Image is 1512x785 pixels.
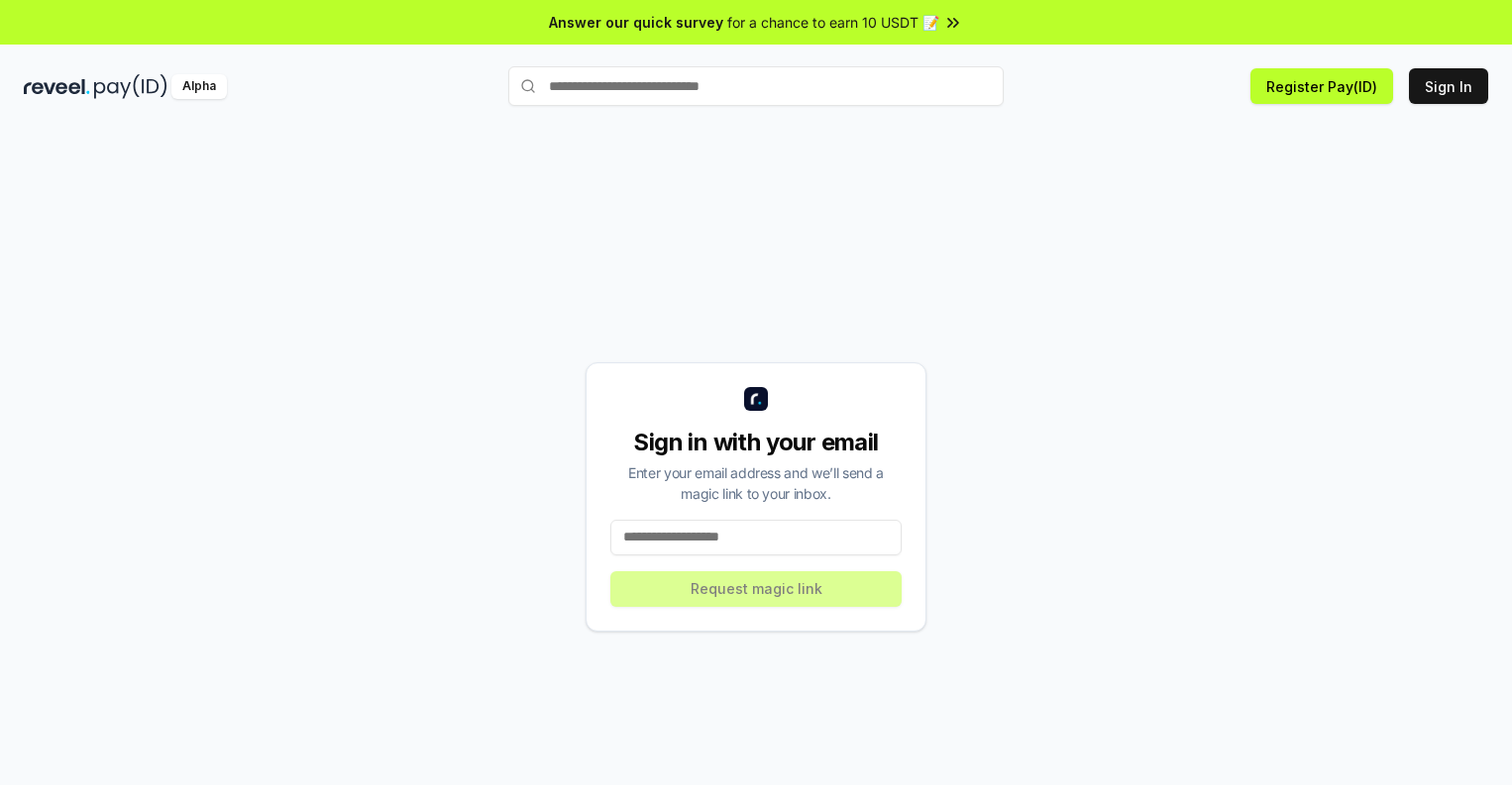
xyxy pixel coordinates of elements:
div: Sign in with your email [610,427,902,458]
img: pay_id [94,74,167,99]
img: logo_small [744,387,768,411]
div: Enter your email address and we’ll send a magic link to your inbox. [610,462,902,504]
span: Answer our quick survey [549,12,723,33]
div: Alpha [171,74,227,99]
img: reveel_dark [24,74,90,99]
button: Sign In [1409,68,1488,104]
span: for a chance to earn 10 USDT 📝 [727,12,939,33]
button: Register Pay(ID) [1250,68,1393,104]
